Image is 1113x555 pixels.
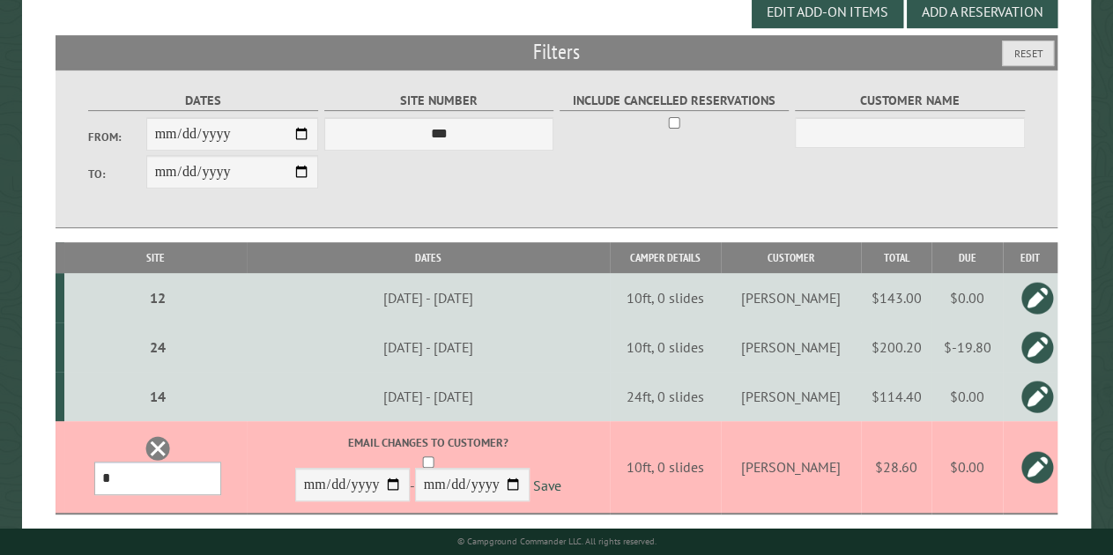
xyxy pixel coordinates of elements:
[861,372,931,421] td: $114.40
[931,322,1003,372] td: $-19.80
[861,421,931,514] td: $28.60
[88,129,145,145] label: From:
[324,91,554,111] label: Site Number
[88,91,318,111] label: Dates
[610,372,721,421] td: 24ft, 0 slides
[721,242,861,273] th: Customer
[931,242,1003,273] th: Due
[861,273,931,322] td: $143.00
[457,536,657,547] small: © Campground Commander LLC. All rights reserved.
[88,166,145,182] label: To:
[71,338,243,356] div: 24
[1002,41,1054,66] button: Reset
[145,435,171,462] a: Delete this reservation
[931,273,1003,322] td: $0.00
[533,477,561,494] a: Save
[721,322,861,372] td: [PERSON_NAME]
[1003,242,1057,273] th: Edit
[610,273,721,322] td: 10ft, 0 slides
[560,91,790,111] label: Include Cancelled Reservations
[721,372,861,421] td: [PERSON_NAME]
[610,242,721,273] th: Camper Details
[71,388,243,405] div: 14
[861,242,931,273] th: Total
[249,289,607,307] div: [DATE] - [DATE]
[721,421,861,514] td: [PERSON_NAME]
[64,242,247,273] th: Site
[249,434,607,506] div: -
[861,322,931,372] td: $200.20
[795,91,1025,111] label: Customer Name
[249,434,607,451] label: Email changes to customer?
[71,289,243,307] div: 12
[931,421,1003,514] td: $0.00
[56,35,1057,69] h2: Filters
[610,322,721,372] td: 10ft, 0 slides
[249,388,607,405] div: [DATE] - [DATE]
[610,421,721,514] td: 10ft, 0 slides
[247,242,610,273] th: Dates
[249,338,607,356] div: [DATE] - [DATE]
[931,372,1003,421] td: $0.00
[721,273,861,322] td: [PERSON_NAME]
